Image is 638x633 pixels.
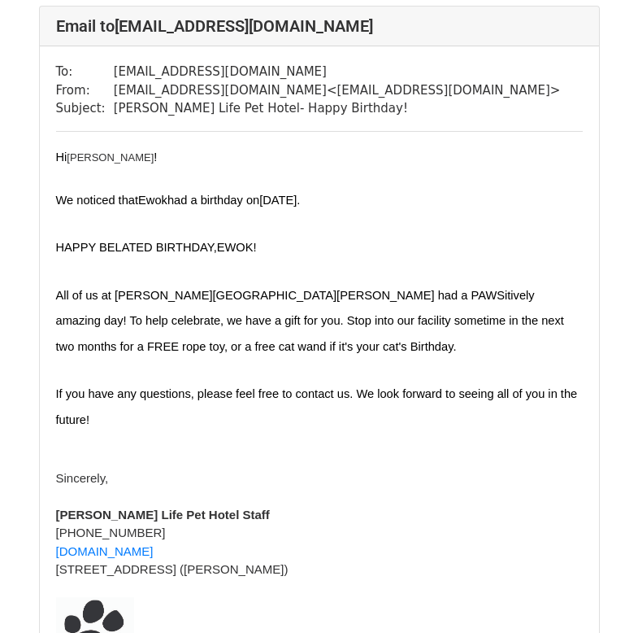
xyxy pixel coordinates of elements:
[56,194,301,207] span: We noticed that Ewok had a birthday on [DATE].
[56,314,568,353] span: a gift for you. Stop into our facility sometime in the next two months for a FREE rope toy, or a ...
[56,81,114,100] td: From:
[56,289,538,328] span: All of us at [PERSON_NAME][GEOGRAPHIC_DATA] [PERSON_NAME] had a PAWSitively amazing day! To help ...
[56,241,257,254] span: HAPPY BELATED BIRTHDAY, EWOK!
[56,387,581,426] span: If you have any questions, please feel free to contact us. We look forward to seeing all of you i...
[56,63,114,81] td: To:
[114,99,561,118] td: [PERSON_NAME] Life Pet Hotel- Happy Birthday!
[56,526,166,539] font: [PHONE_NUMBER]
[56,508,270,522] b: [PERSON_NAME] Life Pet Hotel Staff
[154,151,157,164] span: !
[56,16,583,36] h4: Email to [EMAIL_ADDRESS][DOMAIN_NAME]
[114,81,561,100] td: [EMAIL_ADDRESS][DOMAIN_NAME] < [EMAIL_ADDRESS][DOMAIN_NAME] >
[56,151,67,164] span: Hi
[56,544,154,558] font: [DOMAIN_NAME]
[56,562,289,576] font: [STREET_ADDRESS] ([PERSON_NAME])
[114,63,561,81] td: [EMAIL_ADDRESS][DOMAIN_NAME]
[557,555,638,633] iframe: Chat Widget
[56,544,154,559] a: [DOMAIN_NAME]
[56,99,114,118] td: Subject:
[56,471,109,485] font: Sincerely,
[56,148,583,166] div: ​ [PERSON_NAME]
